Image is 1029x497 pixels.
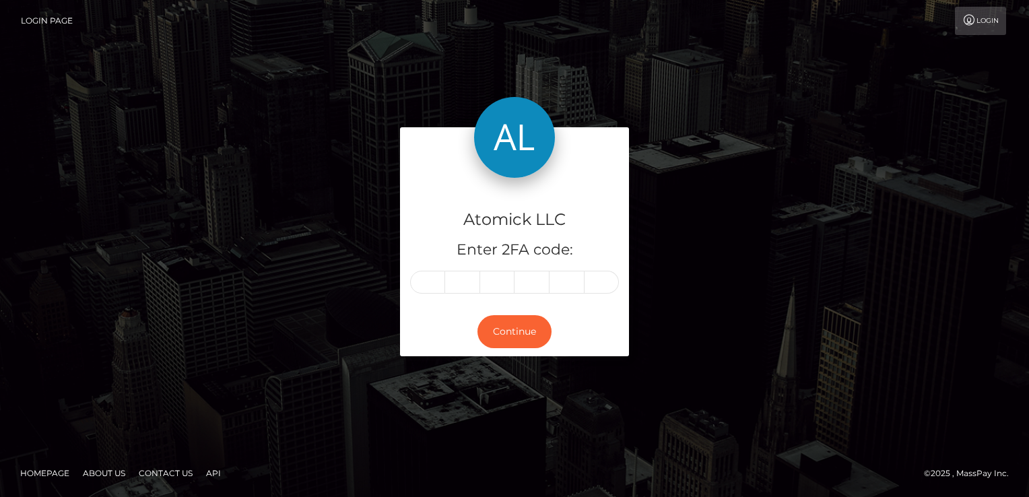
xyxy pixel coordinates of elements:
[924,466,1019,481] div: © 2025 , MassPay Inc.
[474,97,555,178] img: Atomick LLC
[955,7,1006,35] a: Login
[133,463,198,484] a: Contact Us
[410,240,619,261] h5: Enter 2FA code:
[21,7,73,35] a: Login Page
[410,208,619,232] h4: Atomick LLC
[477,315,552,348] button: Continue
[201,463,226,484] a: API
[15,463,75,484] a: Homepage
[77,463,131,484] a: About Us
